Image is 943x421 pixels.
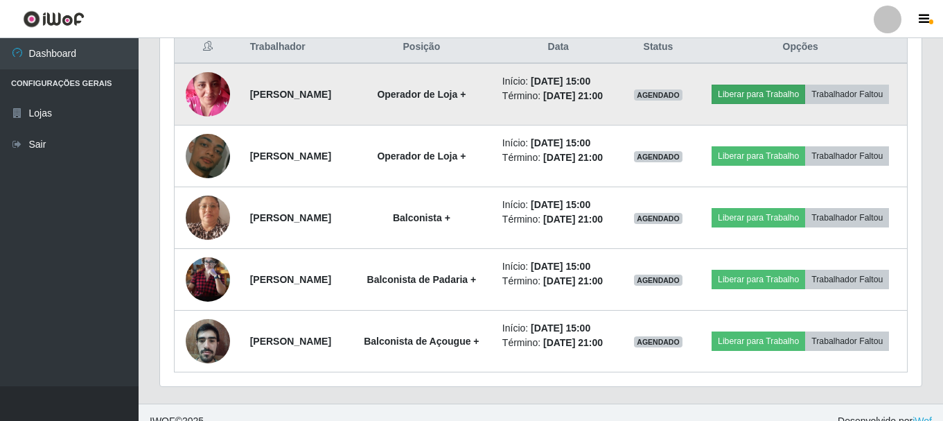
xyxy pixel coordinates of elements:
button: Liberar para Trabalho [712,332,805,351]
img: 1742859772474.jpeg [186,111,230,202]
th: Trabalhador [242,31,349,64]
span: AGENDADO [634,89,682,101]
strong: Balconista + [393,212,450,223]
button: Trabalhador Faltou [805,270,889,289]
li: Término: [502,89,615,103]
li: Término: [502,212,615,227]
strong: Operador de Loja + [377,151,466,162]
th: Data [494,31,623,64]
li: Início: [502,259,615,274]
time: [DATE] 15:00 [531,261,590,272]
strong: Balconista de Açougue + [364,336,479,347]
button: Liberar para Trabalho [712,270,805,289]
li: Início: [502,74,615,89]
img: 1730323738403.jpeg [186,178,230,257]
span: AGENDADO [634,151,682,162]
img: CoreUI Logo [23,10,85,28]
span: AGENDADO [634,213,682,224]
button: Liberar para Trabalho [712,208,805,227]
strong: [PERSON_NAME] [250,274,331,285]
button: Trabalhador Faltou [805,85,889,104]
li: Término: [502,336,615,350]
img: 1744237096937.jpeg [186,250,230,310]
time: [DATE] 15:00 [531,137,590,148]
span: AGENDADO [634,275,682,286]
button: Liberar para Trabalho [712,85,805,104]
li: Início: [502,321,615,336]
th: Status [623,31,694,64]
strong: [PERSON_NAME] [250,89,331,100]
time: [DATE] 15:00 [531,323,590,334]
button: Liberar para Trabalho [712,146,805,166]
strong: [PERSON_NAME] [250,151,331,162]
button: Trabalhador Faltou [805,332,889,351]
time: [DATE] 15:00 [531,199,590,210]
img: 1734364462584.jpeg [186,311,230,370]
strong: [PERSON_NAME] [250,336,331,347]
span: AGENDADO [634,336,682,347]
time: [DATE] 21:00 [543,90,603,101]
li: Término: [502,151,615,165]
time: [DATE] 21:00 [543,337,603,348]
time: [DATE] 21:00 [543,152,603,163]
button: Trabalhador Faltou [805,208,889,227]
li: Início: [502,136,615,151]
img: 1731929683743.jpeg [186,65,230,123]
time: [DATE] 15:00 [531,76,590,87]
strong: [PERSON_NAME] [250,212,331,223]
strong: Operador de Loja + [377,89,466,100]
th: Posição [349,31,494,64]
li: Início: [502,198,615,212]
time: [DATE] 21:00 [543,214,603,225]
strong: Balconista de Padaria + [367,274,477,285]
time: [DATE] 21:00 [543,275,603,286]
th: Opções [694,31,907,64]
button: Trabalhador Faltou [805,146,889,166]
li: Término: [502,274,615,289]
